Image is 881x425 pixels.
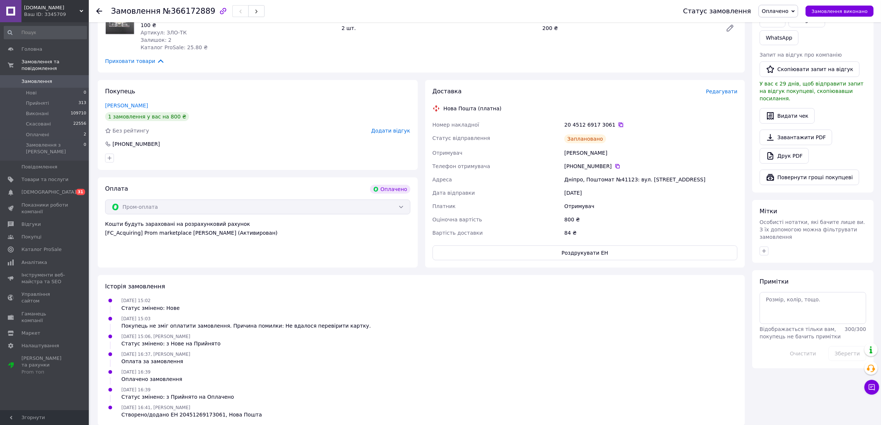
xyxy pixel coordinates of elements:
[21,78,52,85] span: Замовлення
[96,7,102,15] div: Повернутися назад
[760,278,788,285] span: Примітки
[112,140,161,148] div: [PHONE_NUMBER]
[760,208,777,215] span: Мітки
[563,226,739,240] div: 84 ₴
[111,7,161,16] span: Замовлення
[21,202,68,215] span: Показники роботи компанії
[26,90,37,96] span: Нові
[706,88,737,94] span: Редагувати
[21,221,41,228] span: Відгуки
[21,311,68,324] span: Гаманець компанії
[121,298,151,303] span: [DATE] 15:02
[760,108,815,124] button: Видати чек
[563,200,739,213] div: Отримувач
[564,163,737,170] div: [PHONE_NUMBER]
[723,21,737,36] a: Редагувати
[21,46,42,53] span: Головна
[563,186,739,200] div: [DATE]
[21,176,68,183] span: Товари та послуги
[121,358,190,365] div: Оплата за замовлення
[84,90,86,96] span: 0
[21,234,41,240] span: Покупці
[24,4,80,11] span: Vugidno.in.ua
[121,393,234,401] div: Статус змінено: з Прийнято на Оплачено
[105,57,165,65] span: Приховати товари
[845,326,866,332] span: 300 / 300
[121,352,190,357] span: [DATE] 16:37, [PERSON_NAME]
[121,304,180,312] div: Статус змінено: Нове
[21,330,40,337] span: Маркет
[433,245,738,260] button: Роздрукувати ЕН
[21,246,61,253] span: Каталог ProSale
[105,283,165,290] span: Історія замовлення
[141,37,172,43] span: Залишок: 2
[433,190,475,196] span: Дата відправки
[76,189,85,195] span: 31
[121,369,151,375] span: [DATE] 16:39
[21,369,68,375] div: Prom топ
[433,217,482,222] span: Оціночна вартість
[163,7,215,16] span: №366172889
[141,44,208,50] span: Каталог ProSale: 25.80 ₴
[141,30,187,36] span: Артикул: ЗЛО-ТК
[105,88,135,95] span: Покупець
[370,185,410,194] div: Оплачено
[760,61,860,77] button: Скопіювати запит на відгук
[760,170,859,185] button: Повернути гроші покупцеві
[21,342,59,349] span: Налаштування
[563,213,739,226] div: 800 ₴
[564,134,606,143] div: Заплановано
[112,128,149,134] span: Без рейтингу
[121,411,262,418] div: Створено/додано ЕН 20451269173061, Нова Пошта
[4,26,87,39] input: Пошук
[563,146,739,160] div: [PERSON_NAME]
[433,163,490,169] span: Телефон отримувача
[433,122,480,128] span: Номер накладної
[105,112,189,121] div: 1 замовлення у вас на 800 ₴
[26,131,49,138] span: Оплачені
[811,9,868,14] span: Замовлення виконано
[760,30,798,45] a: WhatsApp
[864,380,879,395] button: Чат з покупцем
[21,272,68,285] span: Інструменти веб-майстра та SEO
[21,164,57,170] span: Повідомлення
[121,340,221,347] div: Статус змінено: з Нове на Прийнято
[760,52,842,58] span: Запит на відгук про компанію
[433,203,456,209] span: Платник
[121,334,190,339] span: [DATE] 15:06, [PERSON_NAME]
[339,23,539,33] div: 2 шт.
[141,21,336,29] div: 100 ₴
[762,8,788,14] span: Оплачено
[21,259,47,266] span: Аналітика
[105,220,410,237] div: Кошти будуть зараховані на розрахунковий рахунок
[26,121,51,127] span: Скасовані
[21,355,68,375] span: [PERSON_NAME] та рахунки
[433,150,463,156] span: Отримувач
[683,7,751,15] div: Статус замовлення
[121,375,182,383] div: Оплачено замовлення
[433,230,483,236] span: Вартість доставки
[760,326,841,339] span: Відображається тільки вам, покупець не бачить примітки
[760,148,809,164] a: Друк PDF
[539,23,720,33] div: 200 ₴
[84,142,86,155] span: 0
[26,110,49,117] span: Виконані
[564,121,737,128] div: 20 4512 6917 3061
[433,88,462,95] span: Доставка
[105,185,128,192] span: Оплата
[121,316,151,321] span: [DATE] 15:03
[433,135,490,141] span: Статус відправлення
[121,322,371,329] div: Покупець не зміг оплатити замовлення. Причина помилки: Не вдалося перевірити картку.
[21,189,76,195] span: [DEMOGRAPHIC_DATA]
[105,103,148,108] a: [PERSON_NAME]
[78,100,86,107] span: 313
[105,229,410,237] div: [FC_Acquiring] Prom marketplace [PERSON_NAME] (Активирован)
[73,121,86,127] span: 22556
[371,128,410,134] span: Додати відгук
[121,405,190,410] span: [DATE] 16:41, [PERSON_NAME]
[121,387,151,392] span: [DATE] 16:39
[21,291,68,304] span: Управління сайтом
[563,173,739,186] div: Дніпро, Поштомат №41123: вул. [STREET_ADDRESS]
[26,100,49,107] span: Прийняті
[24,11,89,18] div: Ваш ID: 3345709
